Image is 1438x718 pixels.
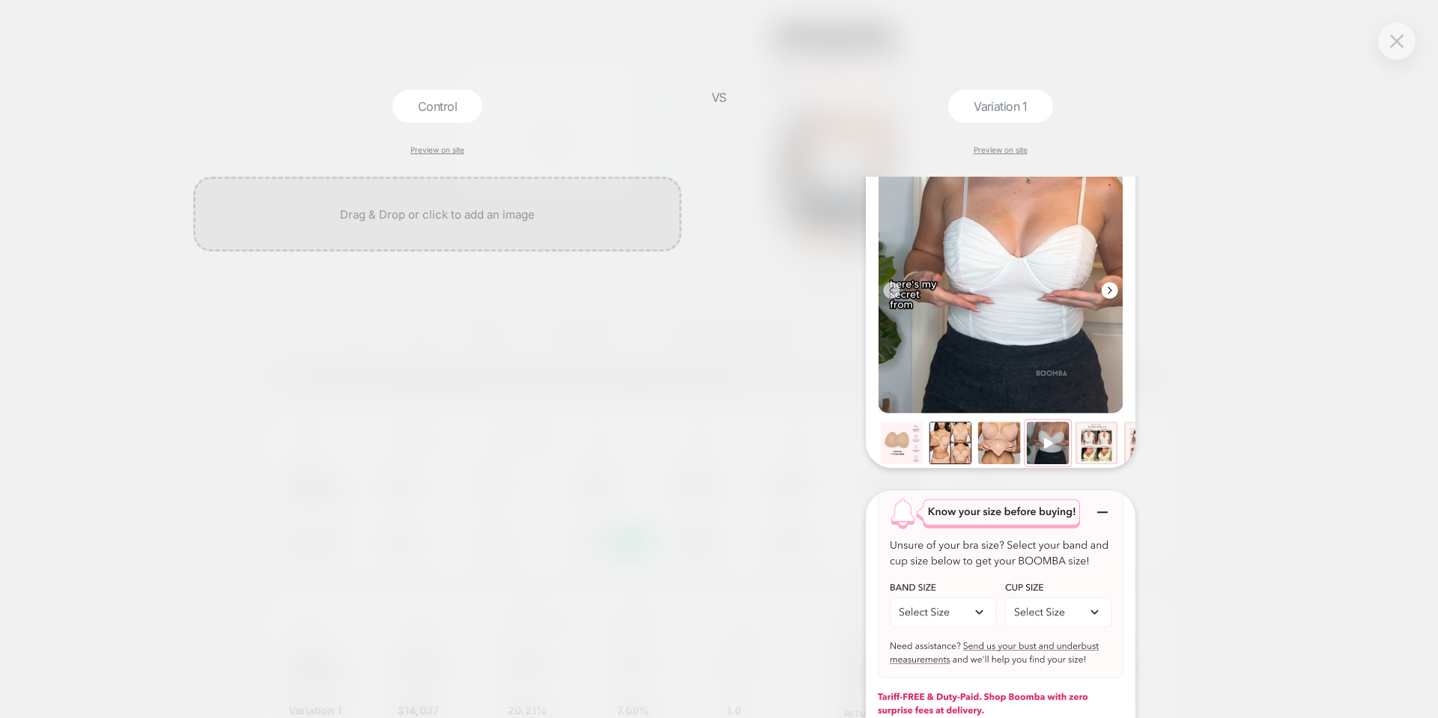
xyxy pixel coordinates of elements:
[974,145,1028,154] a: Preview on site
[948,90,1053,123] div: Variation 1
[1390,34,1404,47] img: close
[410,145,464,154] a: Preview on site
[700,90,738,718] div: VS
[392,90,482,123] div: Control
